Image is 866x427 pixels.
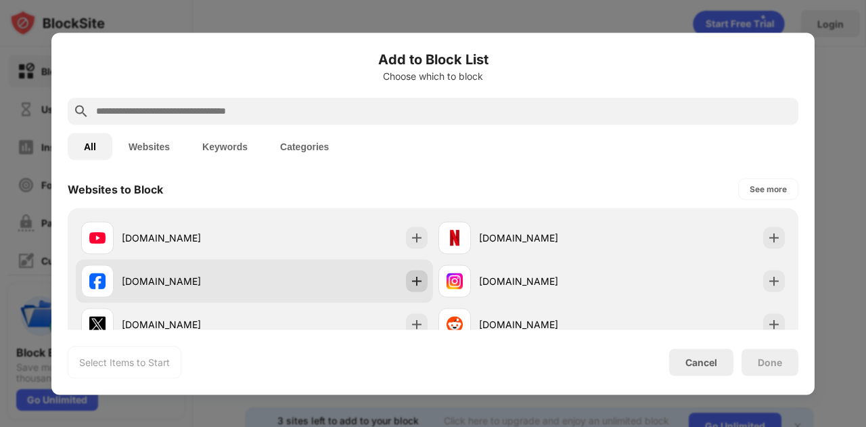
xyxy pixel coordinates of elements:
[447,316,463,332] img: favicons
[73,103,89,119] img: search.svg
[89,316,106,332] img: favicons
[758,357,782,367] div: Done
[79,355,170,369] div: Select Items to Start
[122,274,254,288] div: [DOMAIN_NAME]
[186,133,264,160] button: Keywords
[122,231,254,245] div: [DOMAIN_NAME]
[68,49,798,69] h6: Add to Block List
[479,231,612,245] div: [DOMAIN_NAME]
[122,317,254,332] div: [DOMAIN_NAME]
[447,229,463,246] img: favicons
[112,133,186,160] button: Websites
[685,357,717,368] div: Cancel
[264,133,345,160] button: Categories
[89,273,106,289] img: favicons
[89,229,106,246] img: favicons
[750,182,787,196] div: See more
[68,70,798,81] div: Choose which to block
[68,182,163,196] div: Websites to Block
[479,317,612,332] div: [DOMAIN_NAME]
[479,274,612,288] div: [DOMAIN_NAME]
[68,133,112,160] button: All
[447,273,463,289] img: favicons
